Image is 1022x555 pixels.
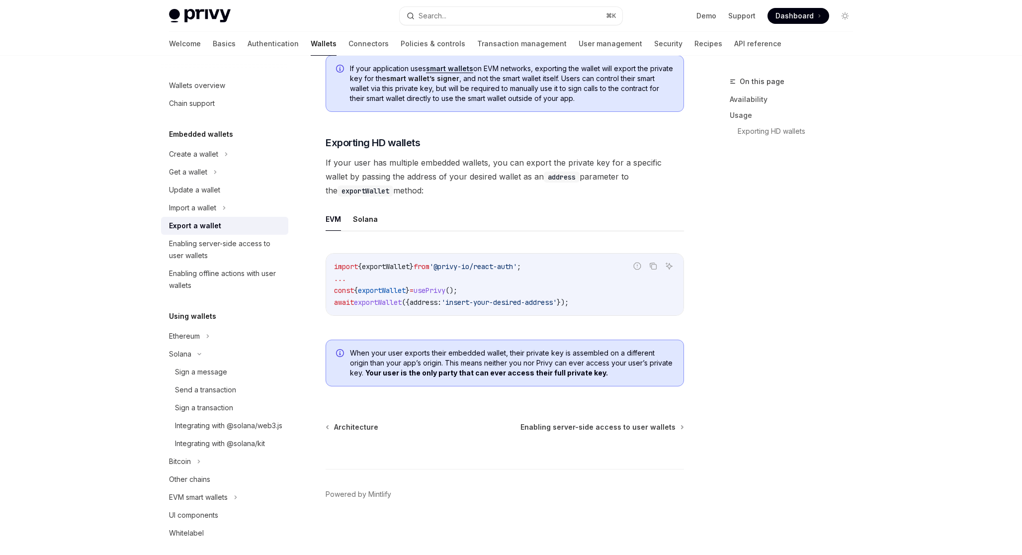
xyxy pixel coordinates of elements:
button: Solana [353,207,378,231]
span: Architecture [334,422,378,432]
a: Export a wallet [161,217,288,235]
a: Transaction management [477,32,567,56]
span: Exporting HD wallets [326,136,420,150]
span: await [334,298,354,307]
a: Integrating with @solana/web3.js [161,417,288,435]
a: Exporting HD wallets [738,123,861,139]
button: Toggle dark mode [837,8,853,24]
span: = [410,286,414,295]
div: Sign a message [175,366,227,378]
span: When your user exports their embedded wallet, their private key is assembled on a different origi... [350,348,674,378]
div: Create a wallet [169,148,218,160]
a: Update a wallet [161,181,288,199]
div: Update a wallet [169,184,220,196]
h5: Embedded wallets [169,128,233,140]
span: exportWallet [362,262,410,271]
a: Send a transaction [161,381,288,399]
span: Dashboard [775,11,814,21]
svg: Info [336,65,346,75]
div: Ethereum [169,330,200,342]
div: Integrating with @solana/kit [175,438,265,450]
div: Sign a transaction [175,402,233,414]
span: If your user has multiple embedded wallets, you can export the private key for a specific wallet ... [326,156,684,197]
span: ⌘ K [606,12,616,20]
span: If your application uses on EVM networks, exporting the wallet will export the private key for th... [350,64,674,103]
span: ; [517,262,521,271]
span: }); [557,298,569,307]
h5: Using wallets [169,310,216,322]
span: 'insert-your-desired-address' [441,298,557,307]
button: Report incorrect code [631,260,644,273]
a: Wallets [311,32,337,56]
span: exportWallet [354,298,402,307]
a: UI components [161,506,288,524]
span: } [406,286,410,295]
a: Enabling server-side access to user wallets [161,235,288,265]
code: address [544,172,580,183]
span: exportWallet [358,286,406,295]
a: Connectors [348,32,389,56]
div: Import a wallet [169,202,216,214]
span: usePrivy [414,286,445,295]
span: ({ [402,298,410,307]
a: Integrating with @solana/kit [161,435,288,453]
span: ... [334,274,346,283]
a: Enabling server-side access to user wallets [520,422,683,432]
strong: smart wallet’s signer [386,74,459,83]
a: Support [728,11,756,21]
a: Sign a transaction [161,399,288,417]
a: Wallets overview [161,77,288,94]
img: light logo [169,9,231,23]
div: Bitcoin [169,456,191,467]
a: User management [579,32,642,56]
span: from [414,262,429,271]
span: On this page [740,76,784,88]
a: Other chains [161,470,288,488]
a: Recipes [694,32,722,56]
span: const [334,286,354,295]
span: address: [410,298,441,307]
div: UI components [169,509,218,521]
a: Chain support [161,94,288,112]
div: Wallets overview [169,80,225,92]
div: Enabling server-side access to user wallets [169,238,282,262]
button: Search...⌘K [400,7,622,25]
div: Chain support [169,97,215,109]
a: Availability [730,92,861,107]
div: Whitelabel [169,527,204,539]
div: Send a transaction [175,384,236,396]
div: Integrating with @solana/web3.js [175,420,282,432]
span: '@privy-io/react-auth' [429,262,517,271]
div: Solana [169,348,191,360]
svg: Info [336,349,346,359]
a: Whitelabel [161,524,288,542]
a: Welcome [169,32,201,56]
a: Policies & controls [401,32,465,56]
a: smart wallets [426,64,473,73]
a: Authentication [248,32,299,56]
div: Search... [419,10,446,22]
span: (); [445,286,457,295]
a: Security [654,32,682,56]
div: Get a wallet [169,166,207,178]
a: Dashboard [767,8,829,24]
b: Your user is the only party that can ever access their full private key. [365,369,608,377]
button: Ask AI [663,260,676,273]
a: Powered by Mintlify [326,489,391,499]
code: exportWallet [338,185,393,196]
span: Enabling server-side access to user wallets [520,422,676,432]
span: } [410,262,414,271]
a: API reference [734,32,781,56]
a: Basics [213,32,236,56]
a: Enabling offline actions with user wallets [161,265,288,294]
div: EVM smart wallets [169,491,228,503]
div: Other chains [169,473,210,485]
span: { [358,262,362,271]
a: Sign a message [161,363,288,381]
span: { [354,286,358,295]
button: EVM [326,207,341,231]
a: Usage [730,107,861,123]
a: Architecture [327,422,378,432]
button: Copy the contents from the code block [647,260,660,273]
span: import [334,262,358,271]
